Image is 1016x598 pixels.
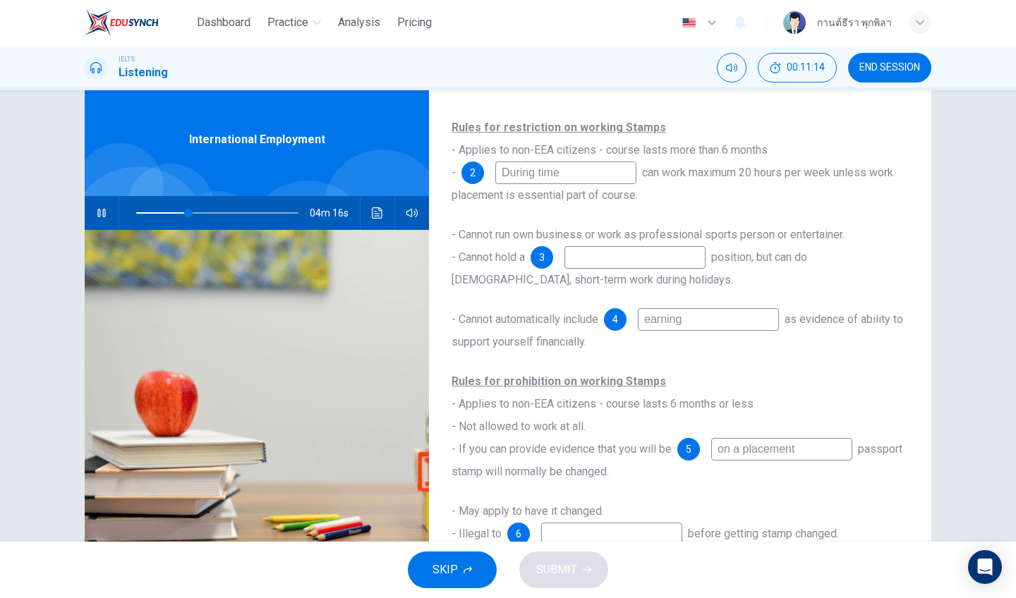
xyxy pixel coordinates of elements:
img: EduSynch logo [85,8,159,37]
button: Dashboard [191,10,256,35]
span: Pricing [397,14,432,31]
button: Analysis [332,10,386,35]
div: Mute [717,53,746,83]
button: SKIP [408,551,497,588]
span: Analysis [338,14,380,31]
span: Practice [267,14,308,31]
button: Pricing [392,10,437,35]
img: International Employment [85,230,429,573]
h1: Listening [119,64,168,81]
span: 00:11:14 [787,62,825,73]
span: IELTS [119,54,135,64]
span: - May apply to have it changed. - Illegal to [452,504,604,540]
span: SKIP [433,560,458,580]
span: 6 [516,529,521,539]
span: 2 [470,168,476,178]
span: 3 [539,252,545,262]
img: Profile picture [783,11,806,34]
span: can work maximum 20 hours per week unless work placement is essential part of course. [452,166,893,202]
u: Rules for prohibition on working Stamps [452,374,666,388]
img: en [680,18,698,28]
button: Practice [262,10,327,35]
button: END SESSION [848,53,931,83]
button: Click to see the audio transcription [366,196,389,230]
span: Dashboard [197,14,250,31]
a: EduSynch logo [85,8,191,37]
span: before getting stamp changed. [688,527,839,540]
span: 04m 16s [310,196,360,230]
span: - Cannot automatically include [452,312,598,326]
span: - Applies to non-EEA citizens - course lasts more than 6 months - [452,121,768,179]
b: Rules for restriction on working Stamps [452,121,666,134]
button: 00:11:14 [758,53,837,83]
div: Hide [758,53,837,83]
span: 4 [612,315,618,324]
span: - Cannot run own business or work as professional sports person or entertainer. - Cannot hold a [452,228,845,264]
span: International Employment [189,131,325,148]
span: 5 [686,444,691,454]
span: END SESSION [859,62,920,73]
div: Open Intercom Messenger [968,550,1002,584]
div: กานต์ธีรา พุกพิลา [817,14,892,31]
span: - Applies to non-EEA citizens - course lasts 6 months or less - Not allowed to work at all. - If ... [452,374,754,456]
